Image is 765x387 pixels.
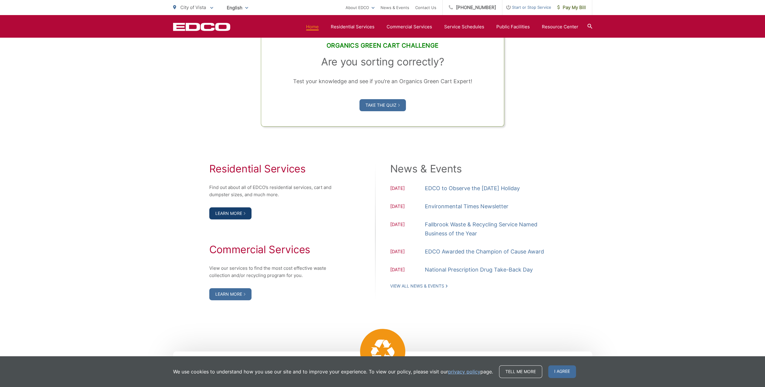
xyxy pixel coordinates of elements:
a: National Prescription Drug Take-Back Day [425,265,533,274]
a: Resource Center [542,23,578,30]
span: [DATE] [390,185,425,193]
span: [DATE] [390,266,425,274]
a: Contact Us [415,4,436,11]
p: We use cookies to understand how you use our site and to improve your experience. To view our pol... [173,368,493,375]
span: City of Vista [180,5,206,10]
a: Learn More [209,288,251,300]
p: Find out about all of EDCO’s residential services, cart and dumpster sizes, and much more. [209,184,339,198]
a: Service Schedules [444,23,484,30]
h3: Are you sorting correctly? [276,56,488,68]
a: Fallbrook Waste & Recycling Service Named Business of the Year [425,220,556,238]
p: Test your knowledge and see if you’re an Organics Green Cart Expert! [276,77,488,86]
a: Home [306,23,319,30]
a: EDCO Awarded the Champion of Cause Award [425,247,544,256]
a: EDCO to Observe the [DATE] Holiday [425,184,520,193]
h2: Commercial Services [209,244,339,256]
span: Pay My Bill [557,4,586,11]
p: View our services to find the most cost effective waste collection and/or recycling program for you. [209,265,339,279]
a: View All News & Events [390,283,447,289]
h2: News & Events [390,163,556,175]
a: Commercial Services [387,23,432,30]
a: Take the Quiz [359,99,406,111]
a: Residential Services [331,23,375,30]
a: privacy policy [448,368,480,375]
a: Environmental Times Newsletter [425,202,508,211]
h2: Organics Green Cart Challenge [276,42,488,49]
a: Tell me more [499,365,542,378]
a: Public Facilities [496,23,530,30]
h2: Residential Services [209,163,339,175]
a: News & Events [381,4,409,11]
span: [DATE] [390,203,425,211]
a: Learn More [209,207,251,219]
a: EDCD logo. Return to the homepage. [173,23,230,31]
a: About EDCO [346,4,375,11]
span: English [222,2,253,13]
span: [DATE] [390,248,425,256]
span: [DATE] [390,221,425,238]
span: I agree [548,365,576,378]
